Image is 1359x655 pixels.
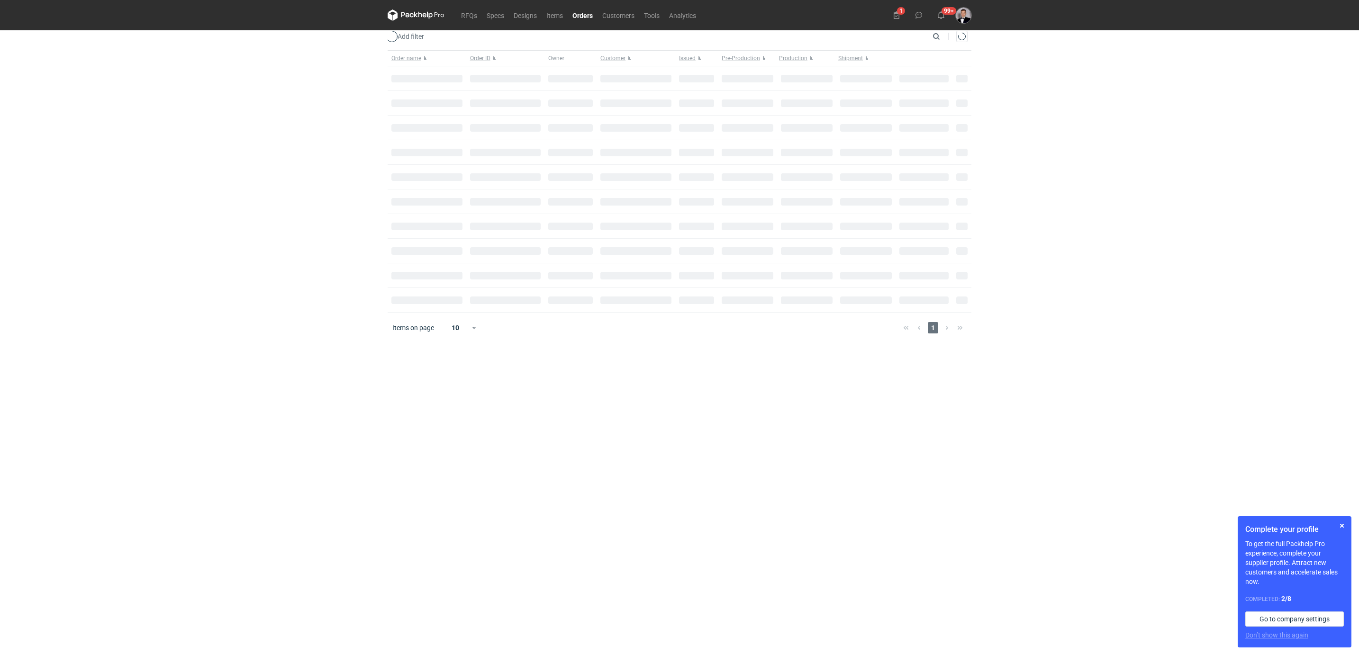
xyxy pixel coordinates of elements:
strong: 2 / 8 [1281,595,1291,602]
span: 1 [928,322,938,333]
button: Order ID [466,51,545,66]
a: Orders [568,9,598,21]
div: Completed: [1245,594,1344,604]
span: Owner [548,54,564,62]
a: Items [542,9,568,21]
button: 1 [889,8,904,23]
button: Don’t show this again [1245,630,1308,640]
button: Customer [597,51,675,66]
svg: Packhelp Pro [388,9,444,21]
button: Skip for now [1336,520,1348,531]
span: Items on page [392,323,434,332]
button: Production [777,51,836,66]
input: Search [931,31,961,42]
a: Specs [482,9,509,21]
button: 99+ [933,8,949,23]
p: To get the full Packhelp Pro experience, complete your supplier profile. Attract new customers an... [1245,539,1344,586]
a: Tools [639,9,664,21]
button: Shipment [836,51,896,66]
h1: Complete your profile [1245,524,1344,535]
a: Analytics [664,9,701,21]
button: Issued [675,51,718,66]
span: Order ID [470,54,490,62]
span: Shipment [838,54,863,62]
span: Customer [600,54,625,62]
span: Order name [391,54,421,62]
a: RFQs [456,9,482,21]
span: Pre-Production [722,54,760,62]
span: Add filter [386,31,424,42]
span: Production [779,54,807,62]
button: Order name [388,51,466,66]
a: Customers [598,9,639,21]
img: Filip Sobolewski [956,8,971,23]
div: 10 [440,321,471,334]
span: Issued [679,54,696,62]
button: Pre-Production [718,51,777,66]
button: Add filter [386,31,425,42]
a: Go to company settings [1245,611,1344,627]
a: Designs [509,9,542,21]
